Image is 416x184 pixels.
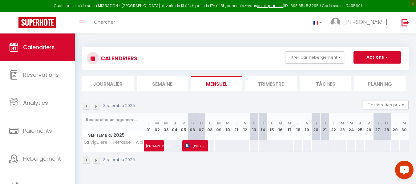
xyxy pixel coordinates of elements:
[365,113,374,140] th: 26
[250,113,259,140] th: 13
[367,120,370,126] abbr: V
[144,113,153,140] th: 01
[191,120,194,126] abbr: S
[153,113,162,140] th: 02
[103,157,135,163] p: Septembre 2025
[162,113,171,140] th: 03
[331,18,340,27] img: ...
[356,113,365,140] th: 25
[147,120,149,126] abbr: L
[288,120,291,126] abbr: M
[314,120,317,126] abbr: S
[144,140,153,152] a: [PERSON_NAME]
[232,113,241,140] th: 11
[94,19,115,25] span: Chercher
[312,113,321,140] th: 20
[23,155,61,162] span: Hébergement
[215,113,224,140] th: 09
[320,113,329,140] th: 21
[99,51,137,65] h3: CALENDRIERS
[285,113,294,140] th: 17
[170,113,179,140] th: 04
[347,113,356,140] th: 24
[329,113,338,140] th: 22
[363,100,409,109] button: Gestion des prix
[155,120,159,126] abbr: M
[353,51,401,64] button: Actions
[261,120,265,126] abbr: D
[303,113,312,140] th: 19
[244,120,247,126] abbr: V
[402,19,409,26] img: logout
[103,103,135,109] p: Septembre 2025
[385,120,388,126] abbr: D
[23,43,55,51] span: Calendriers
[23,127,52,135] span: Paiements
[23,71,59,79] span: Réservations
[86,114,140,125] input: Rechercher un logement...
[382,113,391,140] th: 28
[300,76,351,91] li: Tâches
[188,113,197,140] th: 06
[197,113,206,140] th: 07
[390,158,416,184] iframe: LiveChat chat widget
[83,140,143,145] span: La Viguiere - Terrasse - Albi
[294,113,303,140] th: 18
[297,120,300,126] abbr: J
[257,3,283,8] a: en cliquant ici
[223,113,232,140] th: 10
[326,12,395,33] a: ... [PERSON_NAME]
[185,140,206,151] span: [PERSON_NAME]
[209,120,211,126] abbr: L
[235,120,238,126] abbr: J
[137,76,188,91] li: Semaine
[179,113,188,140] th: 05
[394,120,396,126] abbr: L
[402,120,406,126] abbr: M
[245,76,297,91] li: Trimestre
[279,120,282,126] abbr: M
[89,12,120,33] a: Chercher
[344,18,387,26] span: [PERSON_NAME]
[82,76,134,91] li: Journalier
[191,76,242,91] li: Mensuel
[259,113,268,140] th: 14
[182,120,185,126] abbr: V
[354,76,406,91] li: Planning
[271,120,273,126] abbr: L
[400,113,409,140] th: 30
[253,120,256,126] abbr: S
[285,51,344,64] button: Filtrer par hébergement
[83,131,144,140] span: Septembre 2025
[333,120,334,126] abbr: L
[174,120,176,126] abbr: J
[206,113,215,140] th: 08
[359,120,361,126] abbr: J
[341,120,344,126] abbr: M
[306,120,309,126] abbr: V
[226,120,230,126] abbr: M
[217,120,221,126] abbr: M
[323,120,326,126] abbr: D
[373,113,382,140] th: 27
[376,120,379,126] abbr: S
[200,120,203,126] abbr: D
[349,120,353,126] abbr: M
[18,17,56,28] img: Super Booking
[164,120,168,126] abbr: M
[23,99,48,107] span: Analytics
[391,113,400,140] th: 29
[276,113,285,140] th: 16
[146,137,174,148] span: [PERSON_NAME]
[241,113,250,140] th: 12
[267,113,276,140] th: 15
[338,113,347,140] th: 23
